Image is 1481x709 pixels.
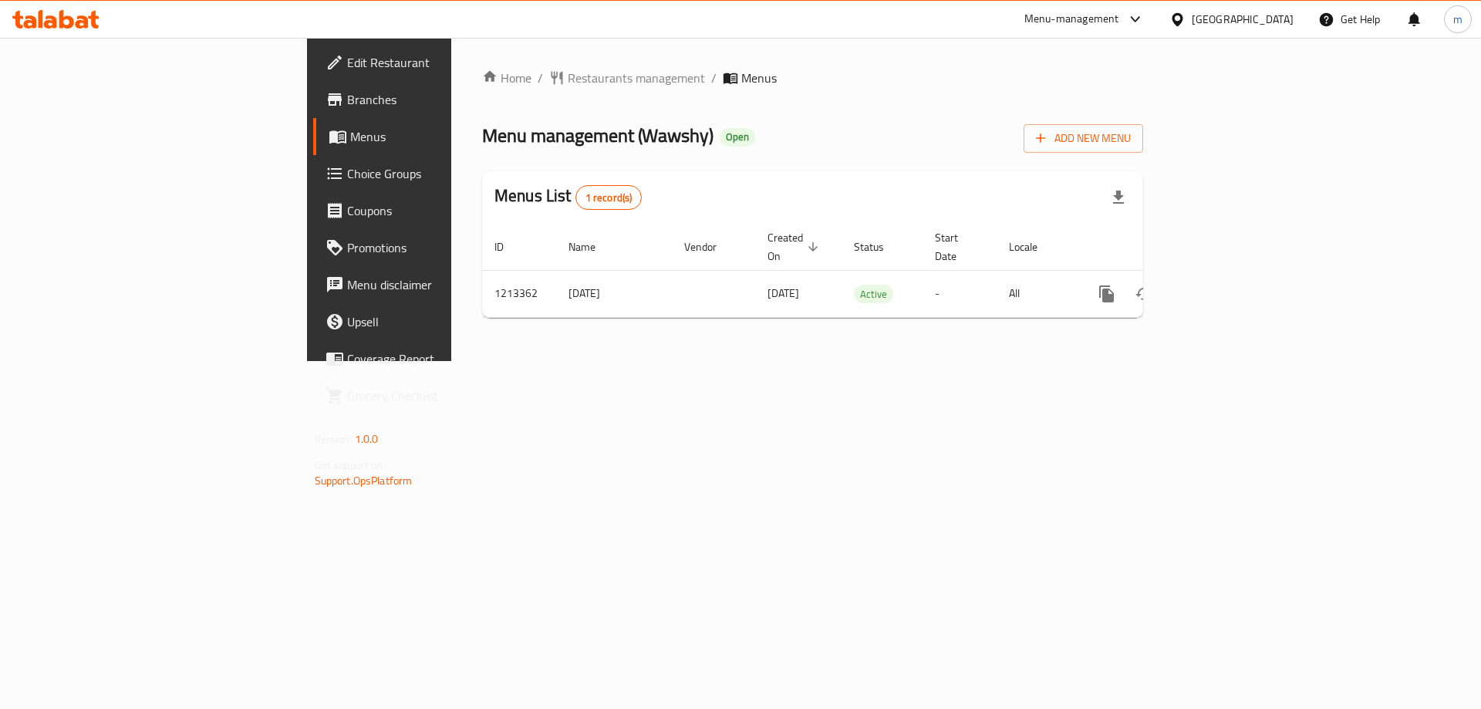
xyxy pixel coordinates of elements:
[482,118,714,153] span: Menu management ( Wawshy )
[350,127,542,146] span: Menus
[1100,179,1137,216] div: Export file
[1024,124,1143,153] button: Add New Menu
[1088,275,1125,312] button: more
[347,90,542,109] span: Branches
[711,69,717,87] li: /
[313,303,555,340] a: Upsell
[313,377,555,414] a: Grocery Checklist
[313,192,555,229] a: Coupons
[568,69,705,87] span: Restaurants management
[313,266,555,303] a: Menu disclaimer
[935,228,978,265] span: Start Date
[494,184,642,210] h2: Menus List
[576,191,642,205] span: 1 record(s)
[767,228,823,265] span: Created On
[313,155,555,192] a: Choice Groups
[1009,238,1058,256] span: Locale
[315,429,353,449] span: Version:
[313,81,555,118] a: Branches
[854,238,904,256] span: Status
[684,238,737,256] span: Vendor
[313,44,555,81] a: Edit Restaurant
[854,285,893,303] span: Active
[347,53,542,72] span: Edit Restaurant
[1192,11,1294,28] div: [GEOGRAPHIC_DATA]
[347,275,542,294] span: Menu disclaimer
[767,283,799,303] span: [DATE]
[741,69,777,87] span: Menus
[1036,129,1131,148] span: Add New Menu
[347,312,542,331] span: Upsell
[313,340,555,377] a: Coverage Report
[347,349,542,368] span: Coverage Report
[575,185,643,210] div: Total records count
[556,270,672,317] td: [DATE]
[313,229,555,266] a: Promotions
[1076,224,1249,271] th: Actions
[347,164,542,183] span: Choice Groups
[313,118,555,155] a: Menus
[997,270,1076,317] td: All
[315,455,386,475] span: Get support on:
[315,471,413,491] a: Support.OpsPlatform
[1024,10,1119,29] div: Menu-management
[355,429,379,449] span: 1.0.0
[720,128,755,147] div: Open
[347,238,542,257] span: Promotions
[482,69,1143,87] nav: breadcrumb
[549,69,705,87] a: Restaurants management
[720,130,755,143] span: Open
[568,238,616,256] span: Name
[347,201,542,220] span: Coupons
[482,224,1249,318] table: enhanced table
[494,238,524,256] span: ID
[1453,11,1462,28] span: m
[347,387,542,405] span: Grocery Checklist
[923,270,997,317] td: -
[1125,275,1162,312] button: Change Status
